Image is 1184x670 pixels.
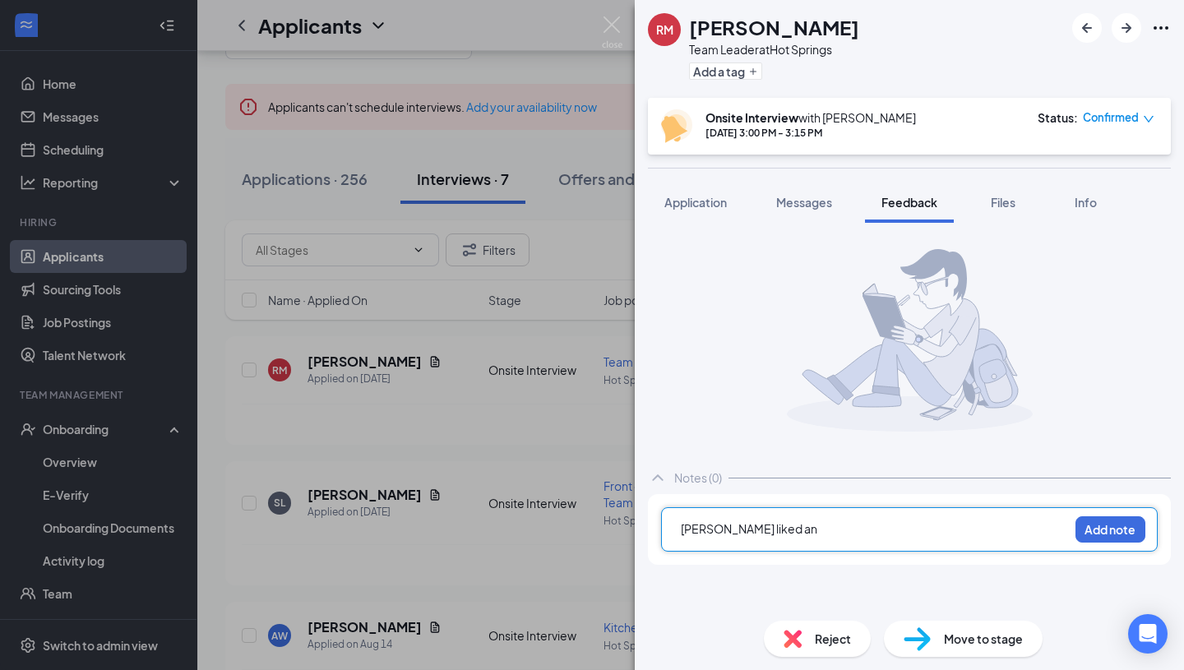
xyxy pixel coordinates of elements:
[705,110,798,125] b: Onsite Interview
[664,195,727,210] span: Application
[689,62,762,80] button: PlusAdd a tag
[1038,109,1078,126] div: Status :
[1117,18,1136,38] svg: ArrowRight
[1128,614,1168,654] div: Open Intercom Messenger
[689,13,859,41] h1: [PERSON_NAME]
[1083,109,1139,126] span: Confirmed
[748,67,758,76] svg: Plus
[705,126,916,140] div: [DATE] 3:00 PM - 3:15 PM
[648,468,668,487] svg: ChevronUp
[689,41,859,58] div: Team Leader at Hot Springs
[815,630,851,648] span: Reject
[944,630,1023,648] span: Move to stage
[1112,13,1141,43] button: ArrowRight
[776,195,832,210] span: Messages
[674,469,722,486] div: Notes (0)
[991,195,1015,210] span: Files
[1151,18,1171,38] svg: Ellipses
[1075,195,1097,210] span: Info
[787,249,1033,432] img: takingNoteManImg
[1075,516,1145,543] button: Add note
[1077,18,1097,38] svg: ArrowLeftNew
[881,195,937,210] span: Feedback
[1143,113,1154,125] span: down
[705,109,916,126] div: with [PERSON_NAME]
[656,21,673,38] div: RM
[681,521,817,536] span: [PERSON_NAME] liked an
[1072,13,1102,43] button: ArrowLeftNew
